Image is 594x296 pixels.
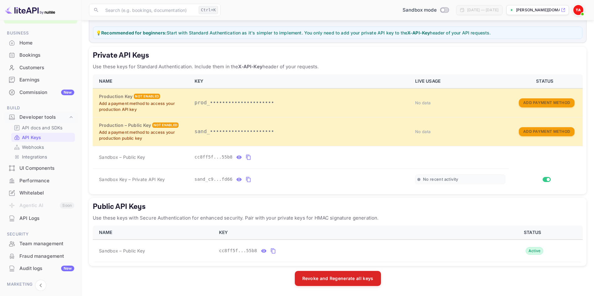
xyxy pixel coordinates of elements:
div: Ctrl+K [199,6,218,14]
a: Customers [4,62,77,73]
div: Developer tools [19,114,68,121]
div: Earnings [19,76,74,84]
button: Add Payment Method [519,127,575,136]
button: Revoke and Regenerate all keys [295,271,381,286]
div: Active [526,247,544,255]
span: Business [4,30,77,37]
button: Collapse navigation [35,280,46,291]
div: Audit logs [19,265,74,272]
div: Whitelabel [19,190,74,197]
a: Add Payment Method [519,128,575,134]
th: NAME [93,226,215,240]
a: Earnings [4,74,77,86]
p: API docs and SDKs [22,124,63,131]
div: Audit logsNew [4,262,77,275]
table: private api keys table [93,74,583,190]
div: Team management [4,238,77,250]
a: API docs and SDKs [14,124,72,131]
img: LiteAPI logo [5,5,55,15]
span: Sandbox – Public Key [99,154,145,160]
th: STATUS [485,226,583,240]
div: UI Components [19,165,74,172]
p: [PERSON_NAME][DOMAIN_NAME]... [516,7,560,13]
div: Switch to Production mode [400,7,451,14]
div: Webhooks [11,143,75,152]
a: Bookings [4,49,77,61]
p: Use these keys for Standard Authentication. Include them in the header of your requests. [93,63,583,70]
th: STATUS [509,74,583,88]
div: Whitelabel [4,187,77,199]
h5: Public API Keys [93,202,583,212]
p: API Keys [22,134,41,141]
h6: Production Key [99,93,133,100]
div: API Keys [11,133,75,142]
div: Home [19,39,74,47]
div: Bookings [19,52,74,59]
p: sand_••••••••••••••••••••• [195,128,408,135]
span: sand_c9...fd66 [195,176,233,183]
span: No recent activity [423,177,458,182]
th: NAME [93,74,191,88]
span: Security [4,231,77,238]
span: cc8ff5f...55b8 [219,247,257,254]
img: Tanner Adkins [573,5,583,15]
div: API Logs [19,215,74,222]
span: Sandbox mode [403,7,437,14]
div: Commission [19,89,74,96]
div: CommissionNew [4,86,77,99]
p: Add a payment method to access your production public key [99,129,187,142]
strong: Recommended for beginners: [101,30,167,35]
a: Integrations [14,153,72,160]
a: Webhooks [14,144,72,150]
a: Home [4,37,77,49]
div: Performance [19,177,74,184]
div: Developer tools [4,112,77,123]
table: public api keys table [93,226,583,262]
p: 💡 Start with Standard Authentication as it's simpler to implement. You only need to add your priv... [96,29,580,36]
a: Whitelabel [4,187,77,199]
div: Team management [19,240,74,247]
div: Fraud management [19,253,74,260]
span: Sandbox – Public Key [99,247,145,254]
p: Webhooks [22,144,44,150]
span: Marketing [4,281,77,288]
a: Fraud management [4,250,77,262]
button: Add Payment Method [519,98,575,107]
strong: X-API-Key [238,64,262,70]
p: prod_••••••••••••••••••••• [195,99,408,106]
strong: X-API-Key [407,30,430,35]
th: KEY [191,74,411,88]
div: Customers [4,62,77,74]
span: Build [4,105,77,112]
p: Add a payment method to access your production API key [99,101,187,113]
h6: Production – Public Key [99,122,151,129]
div: New [61,90,74,95]
div: [DATE] — [DATE] [467,7,498,13]
a: CommissionNew [4,86,77,98]
a: Performance [4,175,77,186]
a: UI Components [4,162,77,174]
p: Integrations [22,153,47,160]
div: New [61,266,74,271]
span: cc8ff5f...55b8 [195,154,233,160]
div: Not enabled [134,94,160,99]
div: Not enabled [152,122,179,128]
a: Add Payment Method [519,100,575,105]
span: No data [415,129,431,134]
th: KEY [215,226,485,240]
p: Use these keys with Secure Authentication for enhanced security. Pair with your private keys for ... [93,214,583,222]
div: Earnings [4,74,77,86]
h5: Private API Keys [93,50,583,60]
a: API Keys [14,134,72,141]
div: API Logs [4,212,77,225]
span: Sandbox Key – Private API Key [99,177,165,182]
th: LIVE USAGE [411,74,509,88]
input: Search (e.g. bookings, documentation) [102,4,196,16]
a: Audit logsNew [4,262,77,274]
div: Customers [19,64,74,71]
a: Team management [4,238,77,249]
